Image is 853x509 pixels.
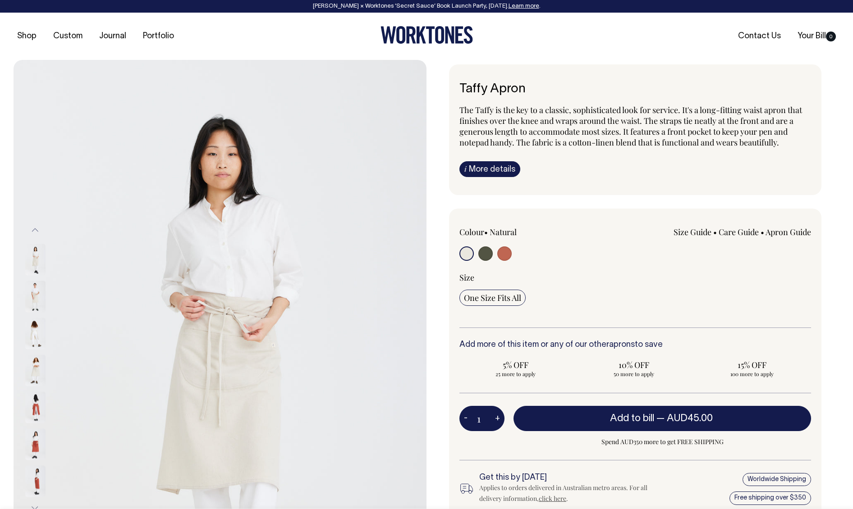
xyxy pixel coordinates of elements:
a: aprons [609,341,635,349]
img: rust [25,465,46,497]
img: natural [25,354,46,386]
img: rust [25,391,46,423]
a: Care Guide [719,227,759,237]
span: • [713,227,717,237]
a: Shop [14,29,40,44]
h6: Get this by [DATE] [479,473,651,482]
div: [PERSON_NAME] × Worktones ‘Secret Sauce’ Book Launch Party, [DATE]. . [9,3,844,9]
button: Previous [28,220,42,241]
input: 15% OFF 100 more to apply [696,357,808,380]
a: click here [539,494,566,503]
h6: Add more of this item or any of our other to save [459,341,811,350]
span: 100 more to apply [700,370,804,377]
a: Your Bill0 [794,29,839,44]
span: AUD45.00 [667,414,713,423]
a: iMore details [459,161,520,177]
a: Size Guide [674,227,711,237]
a: Learn more [509,4,539,9]
a: Apron Guide [766,227,811,237]
input: One Size Fits All [459,290,526,306]
a: Portfolio [139,29,178,44]
span: • [484,227,488,237]
button: - [459,409,472,427]
span: 15% OFF [700,359,804,370]
span: 5% OFF [464,359,568,370]
div: Size [459,272,811,283]
span: 25 more to apply [464,370,568,377]
span: The Taffy is the key to a classic, sophisticated look for service. It's a long-fitting waist apro... [459,105,802,148]
div: Applies to orders delivered in Australian metro areas. For all delivery information, . [479,482,651,504]
label: Natural [490,227,517,237]
img: natural [25,244,46,275]
span: i [464,164,467,173]
img: natural [25,281,46,312]
a: Journal [96,29,130,44]
img: rust [25,428,46,460]
span: 50 more to apply [582,370,686,377]
input: 5% OFF 25 more to apply [459,357,572,380]
span: 10% OFF [582,359,686,370]
span: Spend AUD350 more to get FREE SHIPPING [514,436,811,447]
span: Add to bill [610,414,654,423]
span: — [656,414,715,423]
a: Contact Us [734,29,784,44]
img: natural [25,318,46,349]
a: Custom [50,29,86,44]
div: Colour [459,227,600,237]
h1: Taffy Apron [459,82,811,96]
span: 0 [826,32,836,41]
button: Add to bill —AUD45.00 [514,406,811,431]
button: + [491,409,504,427]
span: • [761,227,764,237]
input: 10% OFF 50 more to apply [578,357,690,380]
span: One Size Fits All [464,292,521,303]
